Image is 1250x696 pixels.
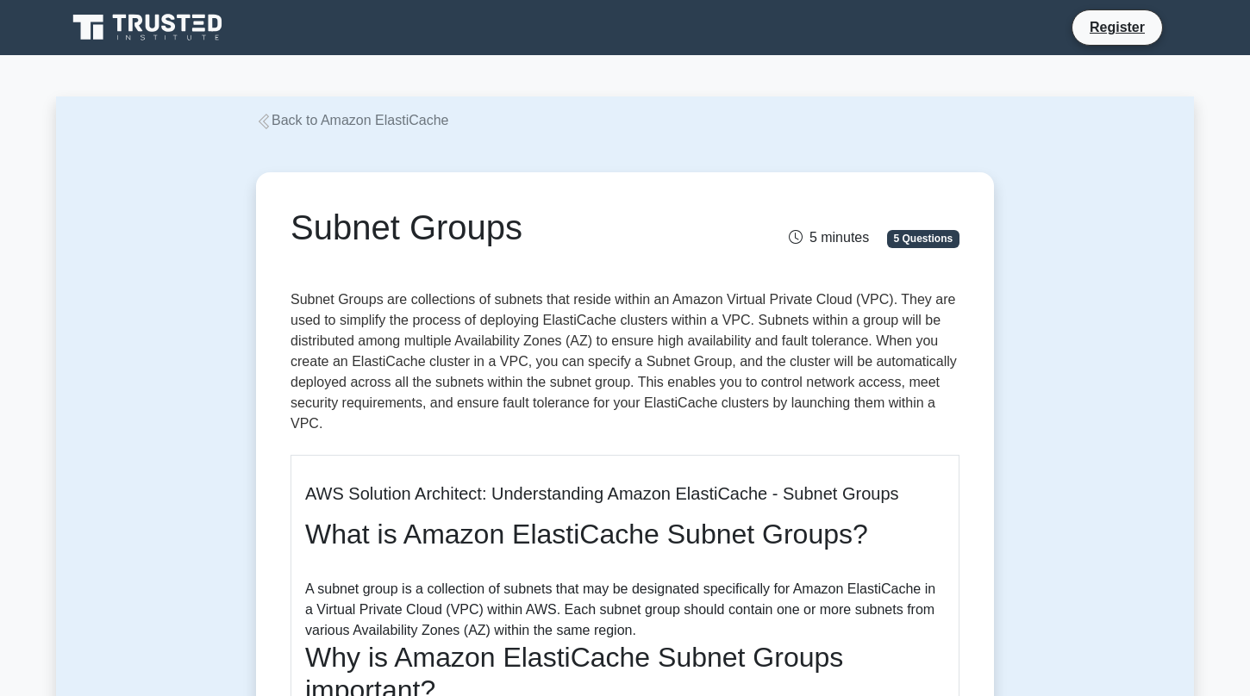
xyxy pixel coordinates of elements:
[256,113,448,127] a: Back to Amazon ElastiCache
[887,230,959,247] span: 5 Questions
[789,230,869,245] span: 5 minutes
[291,289,959,441] p: Subnet Groups are collections of subnets that reside within an Amazon Virtual Private Cloud (VPC)...
[1079,16,1155,38] a: Register
[305,483,945,504] h5: AWS Solution Architect: Understanding Amazon ElastiCache - Subnet Groups
[305,518,945,550] h2: What is Amazon ElastiCache Subnet Groups?
[291,207,729,248] h1: Subnet Groups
